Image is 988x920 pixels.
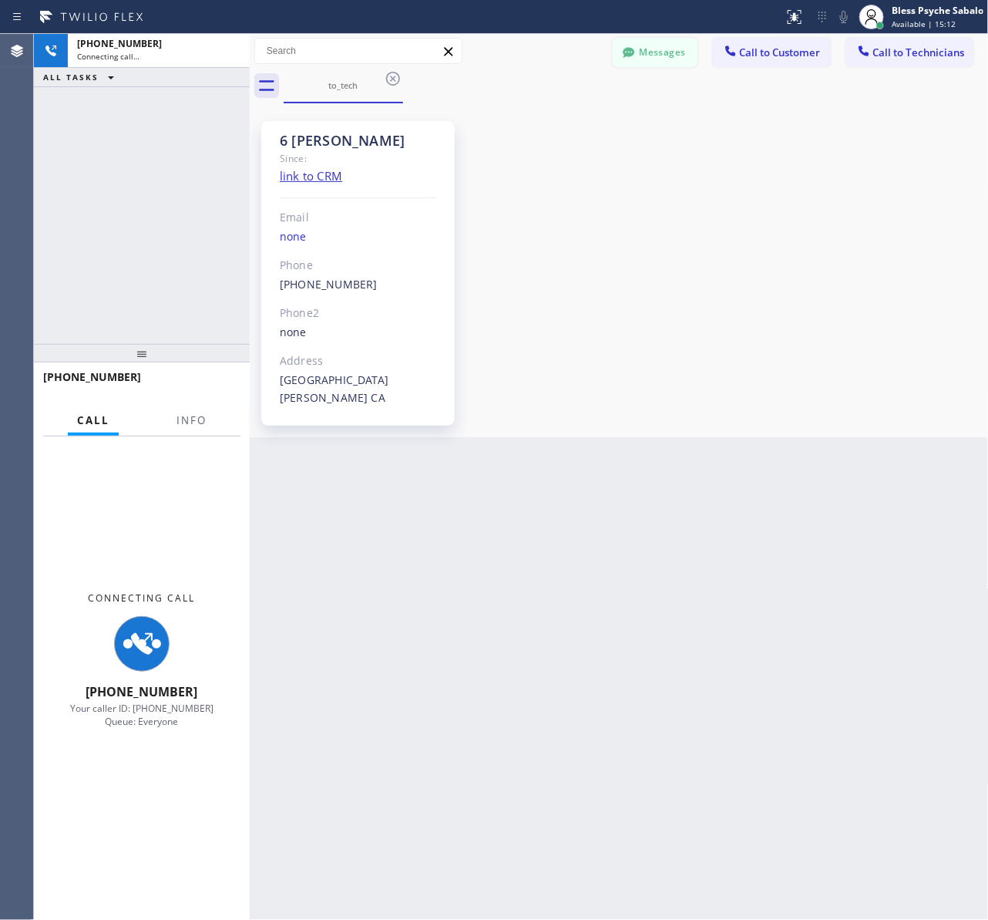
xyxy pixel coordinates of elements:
[892,4,983,17] div: Bless Psyche Sabalo
[43,369,141,384] span: [PHONE_NUMBER]
[713,38,831,67] button: Call to Customer
[167,406,216,436] button: Info
[892,19,956,29] span: Available | 15:12
[34,68,129,86] button: ALL TASKS
[280,305,437,322] div: Phone2
[280,372,437,407] div: [GEOGRAPHIC_DATA][PERSON_NAME] CA
[280,277,378,292] a: [PHONE_NUMBER]
[280,209,437,227] div: Email
[280,352,437,370] div: Address
[280,168,342,184] a: link to CRM
[86,683,198,700] span: [PHONE_NUMBER]
[77,51,139,62] span: Connecting call…
[873,45,965,59] span: Call to Technicians
[846,38,973,67] button: Call to Technicians
[613,38,697,67] button: Messages
[285,79,402,91] div: to_tech
[255,39,462,63] input: Search
[280,324,437,342] div: none
[89,591,196,605] span: Connecting Call
[280,228,437,246] div: none
[280,257,437,275] div: Phone
[833,6,855,28] button: Mute
[176,413,207,427] span: Info
[70,702,213,728] span: Your caller ID: [PHONE_NUMBER] Queue: Everyone
[43,72,99,83] span: ALL TASKS
[77,413,109,427] span: Call
[68,406,119,436] button: Call
[77,37,162,50] span: [PHONE_NUMBER]
[740,45,821,59] span: Call to Customer
[280,132,437,150] div: 6 [PERSON_NAME]
[280,150,437,167] div: Since:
